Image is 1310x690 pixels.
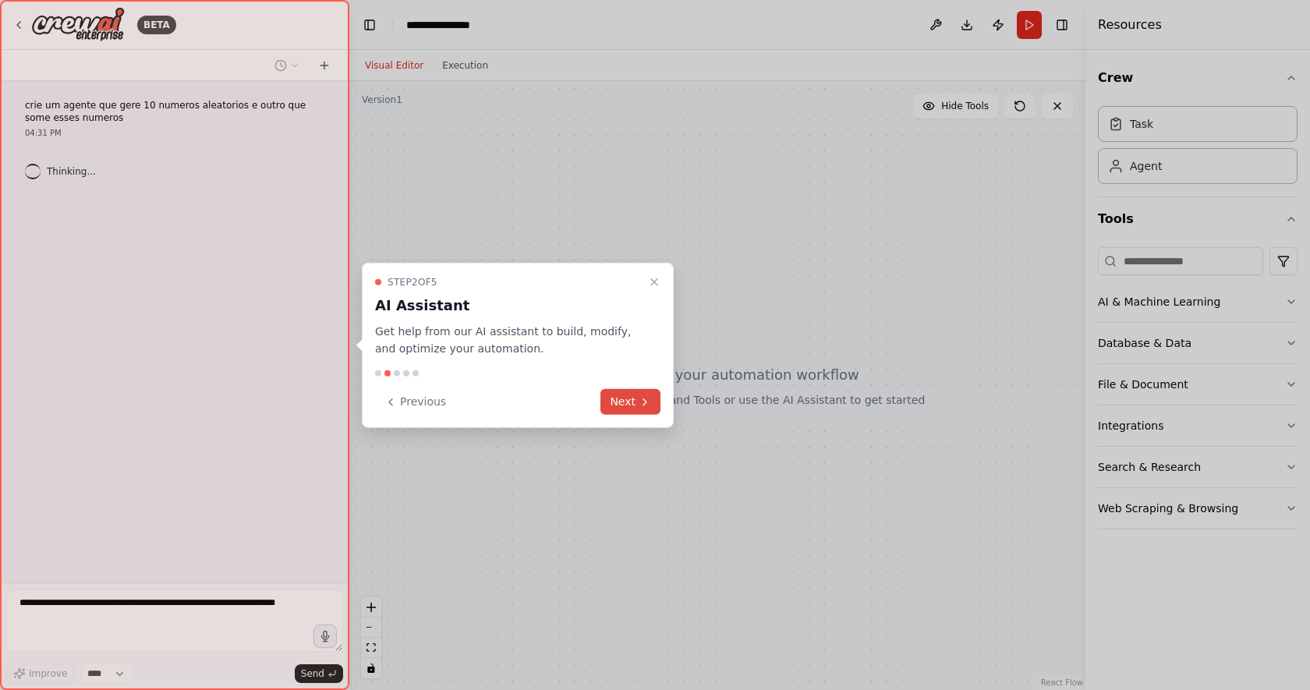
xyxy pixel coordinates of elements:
p: Get help from our AI assistant to build, modify, and optimize your automation. [375,322,642,358]
span: Step 2 of 5 [388,275,437,288]
button: Close walkthrough [645,272,664,291]
button: Previous [375,389,455,415]
button: Hide left sidebar [359,14,381,36]
h3: AI Assistant [375,294,642,316]
button: Next [600,389,660,415]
